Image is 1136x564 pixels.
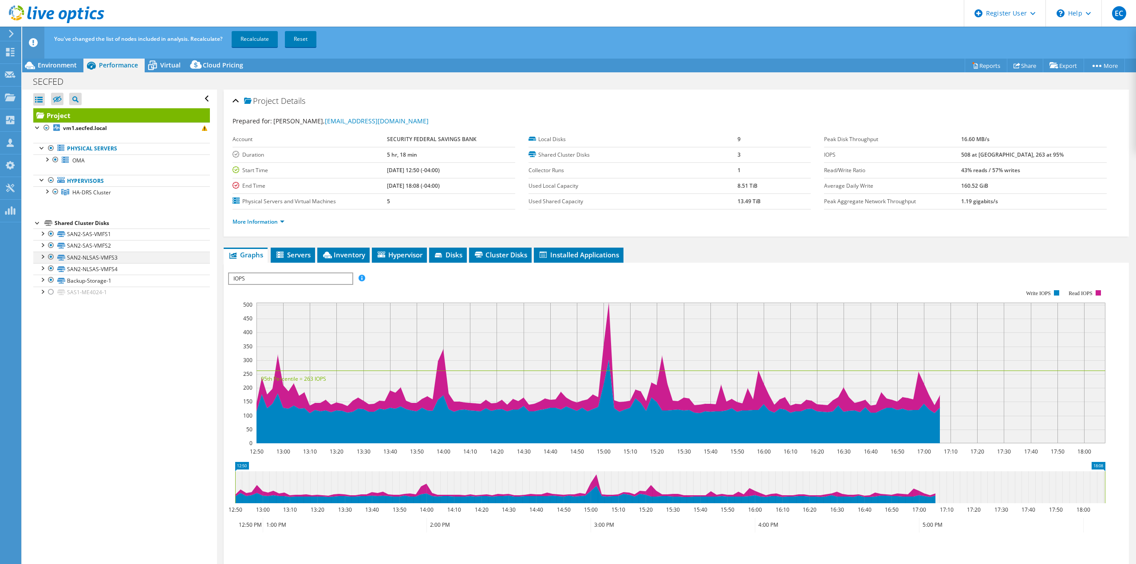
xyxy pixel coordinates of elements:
text: 17:40 [1022,506,1035,513]
text: 450 [243,315,252,322]
a: vm1.secfed.local [33,122,210,134]
text: 18:00 [1077,448,1091,455]
text: 17:00 [917,448,931,455]
span: Disks [434,250,462,259]
span: Virtual [160,61,181,69]
b: 5 [387,197,390,205]
text: 16:20 [803,506,816,513]
text: 100 [243,412,252,419]
text: 18:00 [1077,506,1090,513]
text: 250 [243,370,252,378]
b: 160.52 GiB [961,182,988,189]
text: 14:10 [463,448,477,455]
text: 17:40 [1024,448,1038,455]
text: 200 [243,384,252,391]
text: 17:30 [994,506,1008,513]
a: Recalculate [232,31,278,47]
span: IOPS [229,273,352,284]
a: Reset [285,31,316,47]
text: 16:30 [837,448,851,455]
text: 16:20 [810,448,824,455]
b: 1.19 gigabits/s [961,197,998,205]
a: Backup-Storage-1 [33,275,210,286]
text: 16:40 [858,506,872,513]
span: OMA [72,157,85,164]
text: 14:20 [490,448,504,455]
text: 16:50 [885,506,899,513]
label: Read/Write Ratio [824,166,961,175]
text: 14:00 [437,448,450,455]
label: Start Time [233,166,387,175]
text: 17:10 [940,506,954,513]
text: 13:20 [330,448,343,455]
text: 14:30 [517,448,531,455]
b: 5 hr, 18 min [387,151,417,158]
h1: SECFED [29,77,77,87]
text: 0 [249,439,252,447]
text: 500 [243,301,252,308]
text: 95th Percentile = 263 IOPS [261,375,326,383]
text: 13:00 [276,448,290,455]
span: Details [281,95,305,106]
text: 15:10 [611,506,625,513]
text: 13:30 [357,448,371,455]
b: 8.51 TiB [738,182,757,189]
b: 43% reads / 57% writes [961,166,1020,174]
span: Cluster Disks [473,250,527,259]
span: Environment [38,61,77,69]
svg: \n [1057,9,1065,17]
label: End Time [233,181,387,190]
text: 50 [246,426,252,433]
label: Account [233,135,387,144]
text: 12:50 [229,506,242,513]
span: Cloud Pricing [203,61,243,69]
span: [PERSON_NAME], [273,117,429,125]
text: 13:10 [303,448,317,455]
a: More Information [233,218,284,225]
a: SAN2-NLSAS-VMFS4 [33,263,210,275]
a: Reports [965,59,1007,72]
text: 17:50 [1049,506,1063,513]
b: 9 [738,135,741,143]
label: Prepared for: [233,117,272,125]
label: Used Shared Capacity [529,197,738,206]
text: 16:30 [830,506,844,513]
text: 14:10 [447,506,461,513]
text: Read IOPS [1069,290,1093,296]
label: Duration [233,150,387,159]
span: EC [1112,6,1126,20]
text: Write IOPS [1026,290,1051,296]
b: 16.60 MB/s [961,135,990,143]
b: 13.49 TiB [738,197,761,205]
label: Peak Disk Throughput [824,135,961,144]
a: SAN2-SAS-VMFS2 [33,240,210,252]
text: 13:50 [393,506,406,513]
text: 15:30 [666,506,680,513]
text: 15:00 [597,448,611,455]
text: 17:30 [997,448,1011,455]
text: 14:20 [475,506,489,513]
text: 400 [243,328,252,336]
a: Project [33,108,210,122]
b: [DATE] 12:50 (-04:00) [387,166,440,174]
text: 16:50 [891,448,904,455]
text: 15:10 [623,448,637,455]
span: You've changed the list of nodes included in analysis. Recalculate? [54,35,222,43]
span: Inventory [322,250,365,259]
text: 16:10 [776,506,789,513]
a: SAN2-SAS-VMFS1 [33,229,210,240]
b: SECURITY FEDERAL SAVINGS BANK [387,135,477,143]
text: 14:50 [557,506,571,513]
text: 17:10 [944,448,958,455]
a: OMA [33,154,210,166]
text: 15:20 [650,448,664,455]
text: 17:20 [970,448,984,455]
text: 16:00 [748,506,762,513]
text: 16:10 [784,448,797,455]
span: Servers [275,250,311,259]
a: More [1084,59,1125,72]
text: 15:50 [730,448,744,455]
label: Average Daily Write [824,181,961,190]
span: Project [244,97,279,106]
text: 350 [243,343,252,350]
